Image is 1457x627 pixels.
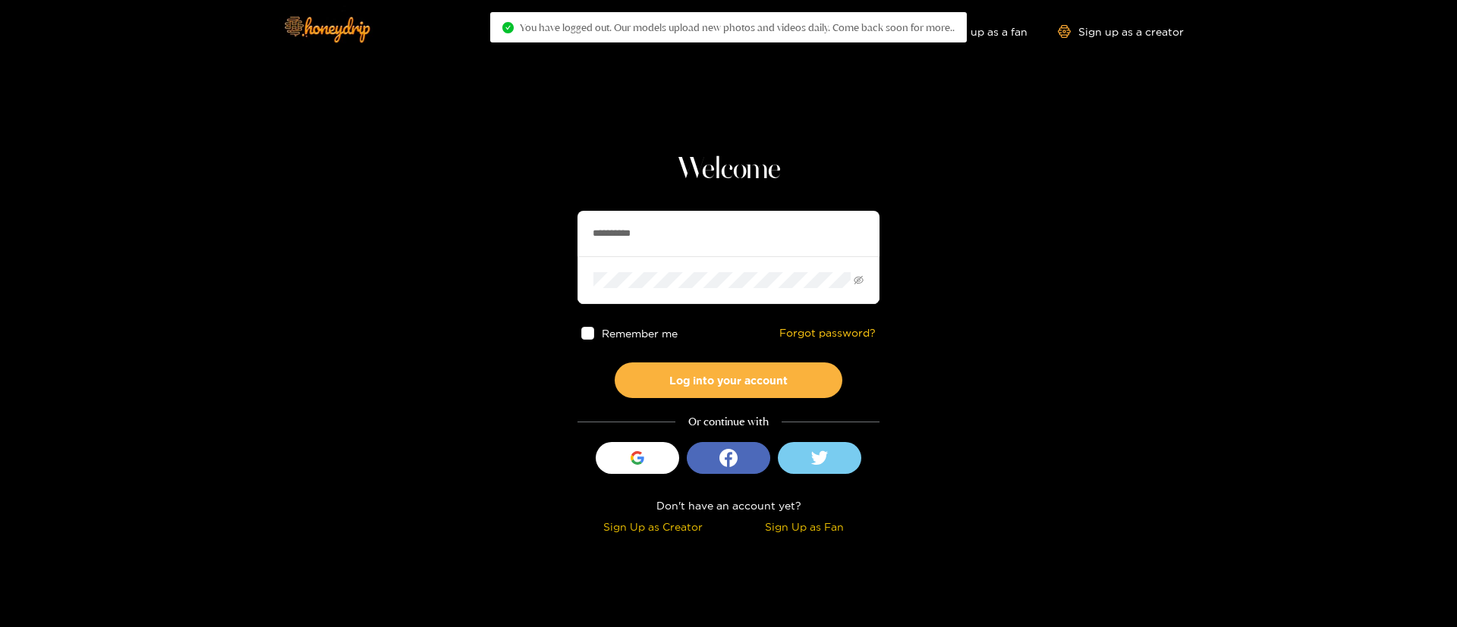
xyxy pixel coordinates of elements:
a: Sign up as a creator [1058,25,1184,38]
div: Or continue with [577,413,880,431]
button: Log into your account [615,362,842,398]
div: Don't have an account yet? [577,497,880,514]
span: eye-invisible [854,275,864,285]
a: Forgot password? [779,327,876,340]
div: Sign Up as Fan [732,518,876,535]
span: You have logged out. Our models upload new photos and videos daily. Come back soon for more.. [520,21,955,33]
div: Sign Up as Creator [581,518,725,535]
a: Sign up as a fan [924,25,1027,38]
span: Remember me [602,328,678,339]
span: check-circle [502,22,514,33]
h1: Welcome [577,152,880,188]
